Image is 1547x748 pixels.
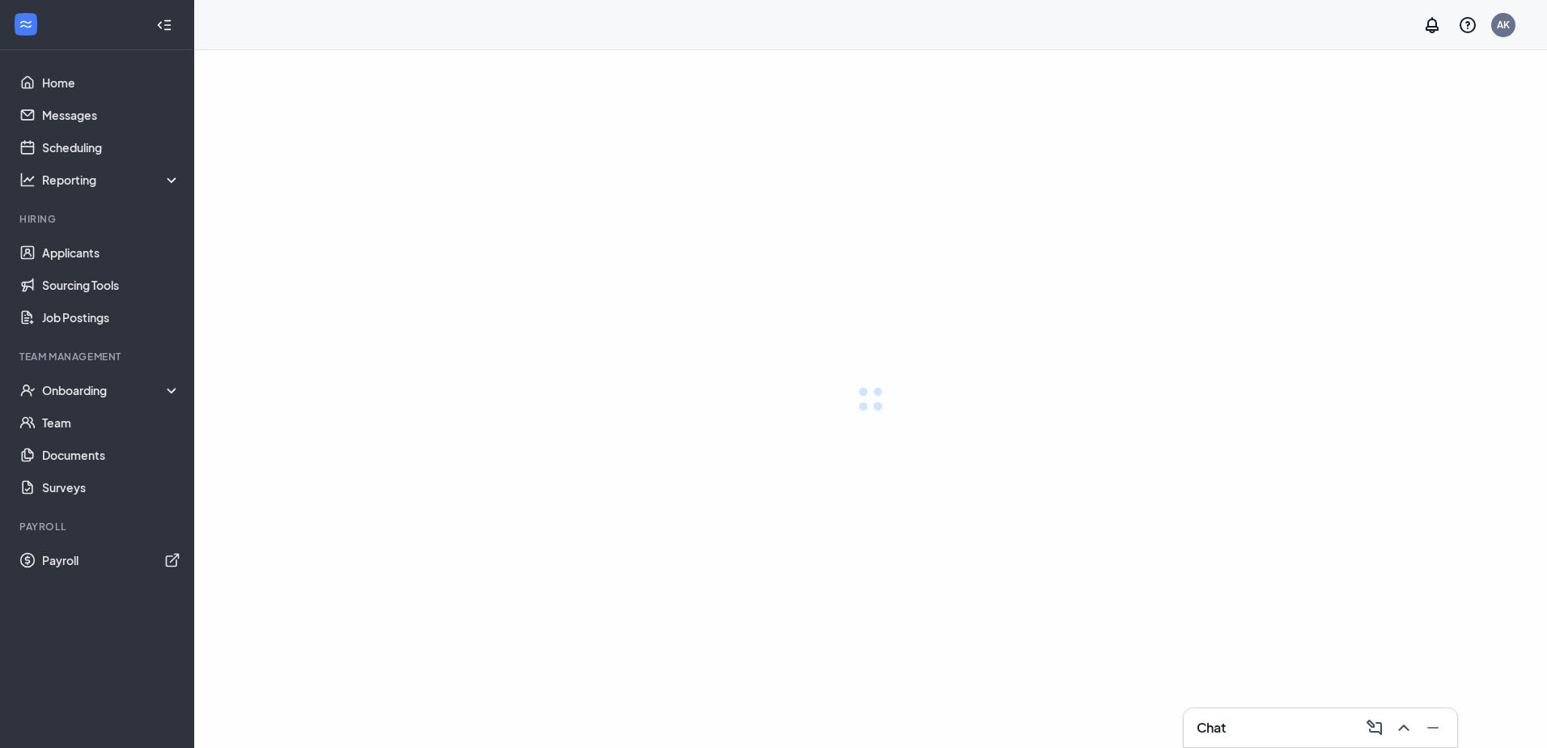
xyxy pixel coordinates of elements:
[42,439,180,471] a: Documents
[42,66,180,99] a: Home
[1418,715,1444,741] button: Minimize
[19,350,177,363] div: Team Management
[1360,715,1386,741] button: ComposeMessage
[42,471,180,504] a: Surveys
[1458,15,1477,35] svg: QuestionInfo
[19,172,36,188] svg: Analysis
[156,17,172,33] svg: Collapse
[1197,719,1226,737] h3: Chat
[18,16,34,32] svg: WorkstreamLogo
[1497,18,1510,32] div: AK
[42,382,181,398] div: Onboarding
[42,269,180,301] a: Sourcing Tools
[19,520,177,533] div: Payroll
[42,172,181,188] div: Reporting
[19,212,177,226] div: Hiring
[1422,15,1442,35] svg: Notifications
[1394,718,1413,737] svg: ChevronUp
[42,236,180,269] a: Applicants
[42,99,180,131] a: Messages
[1365,718,1384,737] svg: ComposeMessage
[1423,718,1443,737] svg: Minimize
[42,131,180,164] a: Scheduling
[42,406,180,439] a: Team
[1389,715,1415,741] button: ChevronUp
[42,301,180,334] a: Job Postings
[19,382,36,398] svg: UserCheck
[42,544,180,576] a: PayrollExternalLink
